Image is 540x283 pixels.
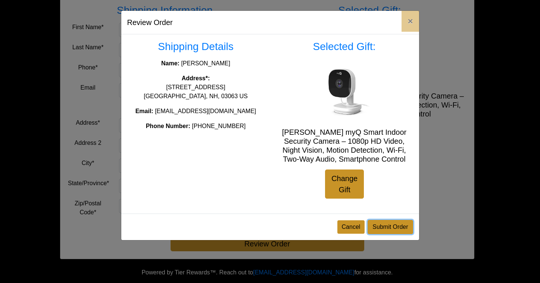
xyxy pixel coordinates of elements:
span: [PHONE_NUMBER] [192,123,246,129]
strong: Address*: [182,75,210,81]
span: [PERSON_NAME] [181,60,230,66]
strong: Email: [135,108,153,114]
span: × [408,16,413,26]
a: Change Gift [325,170,364,199]
button: Submit Order [368,220,413,234]
h5: [PERSON_NAME] myQ Smart Indoor Security Camera – 1080p HD Video, Night Vision, Motion Detection, ... [276,128,413,164]
strong: Phone Number: [146,123,190,129]
span: [EMAIL_ADDRESS][DOMAIN_NAME] [155,108,256,114]
button: Cancel [337,220,365,234]
h3: Shipping Details [127,40,265,53]
h3: Selected Gift: [276,40,413,53]
span: [STREET_ADDRESS] [GEOGRAPHIC_DATA], NH, 03063 US [144,84,248,99]
strong: Name: [161,60,180,66]
img: CHAMBERLAIN myQ Smart Indoor Security Camera – 1080p HD Video, Night Vision, Motion Detection, Wi... [315,62,374,122]
button: Close [402,11,419,32]
h5: Review Order [127,17,173,28]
